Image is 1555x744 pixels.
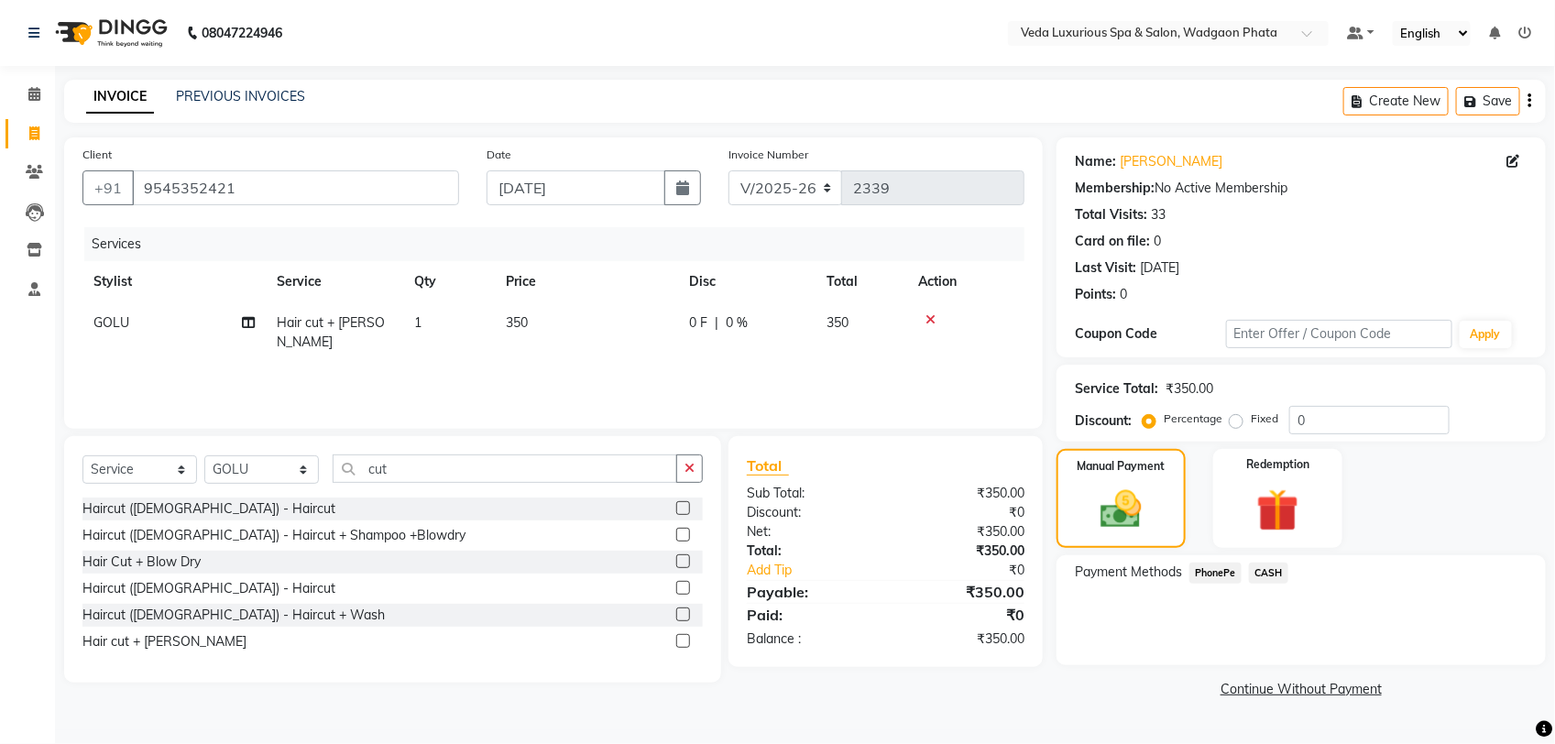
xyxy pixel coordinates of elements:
[506,314,528,331] span: 350
[678,261,816,302] th: Disc
[689,313,707,333] span: 0 F
[733,503,886,522] div: Discount:
[733,484,886,503] div: Sub Total:
[82,579,335,598] div: Haircut ([DEMOGRAPHIC_DATA]) - Haircut
[1164,410,1222,427] label: Percentage
[733,604,886,626] div: Paid:
[733,561,911,580] a: Add Tip
[82,499,335,519] div: Haircut ([DEMOGRAPHIC_DATA]) - Haircut
[1075,179,1528,198] div: No Active Membership
[1151,205,1166,224] div: 33
[1140,258,1179,278] div: [DATE]
[1343,87,1449,115] button: Create New
[1251,410,1278,427] label: Fixed
[907,261,1024,302] th: Action
[1226,320,1452,348] input: Enter Offer / Coupon Code
[1075,285,1116,304] div: Points:
[1075,563,1182,582] span: Payment Methods
[82,170,134,205] button: +91
[885,604,1038,626] div: ₹0
[132,170,459,205] input: Search by Name/Mobile/Email/Code
[827,314,849,331] span: 350
[726,313,748,333] span: 0 %
[885,629,1038,649] div: ₹350.00
[82,632,246,651] div: Hair cut + [PERSON_NAME]
[816,261,907,302] th: Total
[733,542,886,561] div: Total:
[1077,458,1165,475] label: Manual Payment
[82,606,385,625] div: Haircut ([DEMOGRAPHIC_DATA]) - Haircut + Wash
[1075,179,1155,198] div: Membership:
[1189,563,1242,584] span: PhonePe
[728,147,808,163] label: Invoice Number
[885,542,1038,561] div: ₹350.00
[266,261,403,302] th: Service
[495,261,678,302] th: Price
[911,561,1038,580] div: ₹0
[82,261,266,302] th: Stylist
[1460,321,1512,348] button: Apply
[1075,324,1226,344] div: Coupon Code
[1060,680,1542,699] a: Continue Without Payment
[202,7,282,59] b: 08047224946
[1249,563,1288,584] span: CASH
[733,581,886,603] div: Payable:
[93,314,129,331] span: GOLU
[277,314,385,350] span: Hair cut + [PERSON_NAME]
[84,227,1038,261] div: Services
[1154,232,1161,251] div: 0
[715,313,718,333] span: |
[885,503,1038,522] div: ₹0
[885,522,1038,542] div: ₹350.00
[885,484,1038,503] div: ₹350.00
[1075,411,1132,431] div: Discount:
[333,454,677,483] input: Search or Scan
[1243,484,1313,537] img: _gift.svg
[1120,152,1222,171] a: [PERSON_NAME]
[487,147,511,163] label: Date
[1120,285,1127,304] div: 0
[82,526,465,545] div: Haircut ([DEMOGRAPHIC_DATA]) - Haircut + Shampoo +Blowdry
[82,147,112,163] label: Client
[414,314,422,331] span: 1
[82,553,201,572] div: Hair Cut + Blow Dry
[403,261,495,302] th: Qty
[747,456,789,476] span: Total
[1075,205,1147,224] div: Total Visits:
[1166,379,1213,399] div: ₹350.00
[1456,87,1520,115] button: Save
[733,629,886,649] div: Balance :
[47,7,172,59] img: logo
[733,522,886,542] div: Net:
[1075,152,1116,171] div: Name:
[1075,258,1136,278] div: Last Visit:
[1088,486,1155,533] img: _cash.svg
[885,581,1038,603] div: ₹350.00
[176,88,305,104] a: PREVIOUS INVOICES
[86,81,154,114] a: INVOICE
[1075,232,1150,251] div: Card on file:
[1246,456,1309,473] label: Redemption
[1075,379,1158,399] div: Service Total:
